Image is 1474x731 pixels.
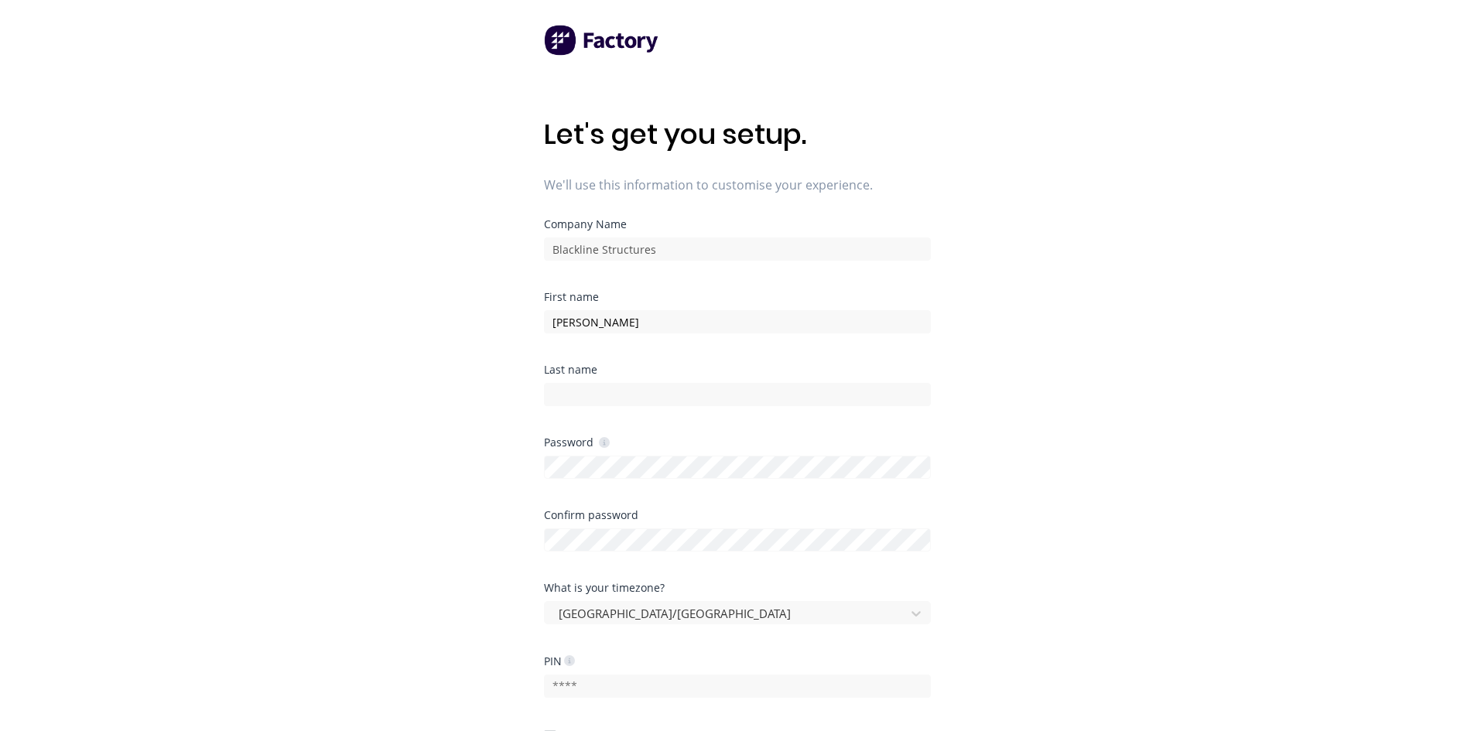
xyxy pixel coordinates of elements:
div: Company Name [544,219,931,230]
h1: Let's get you setup. [544,118,931,151]
span: We'll use this information to customise your experience. [544,176,931,194]
div: Confirm password [544,510,931,521]
div: Last name [544,364,931,375]
div: What is your timezone? [544,582,931,593]
img: Factory [544,25,660,56]
div: Password [544,435,610,449]
div: First name [544,292,931,302]
div: PIN [544,654,575,668]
